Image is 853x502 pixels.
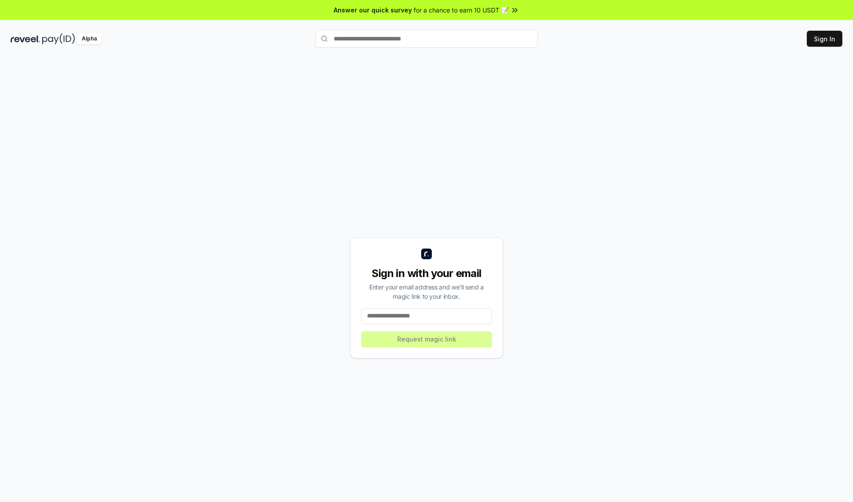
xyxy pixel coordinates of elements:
span: Answer our quick survey [334,5,412,15]
div: Alpha [77,33,102,44]
img: reveel_dark [11,33,40,44]
div: Enter your email address and we’ll send a magic link to your inbox. [361,282,492,301]
img: pay_id [42,33,75,44]
div: Sign in with your email [361,266,492,281]
button: Sign In [807,31,842,47]
img: logo_small [421,249,432,259]
span: for a chance to earn 10 USDT 📝 [414,5,509,15]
